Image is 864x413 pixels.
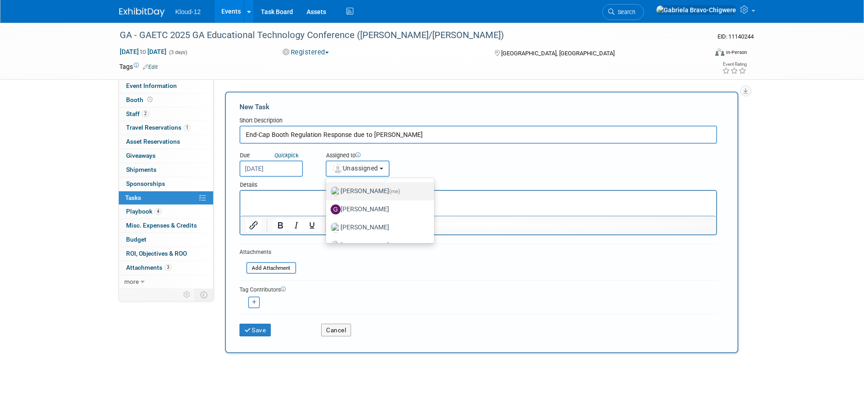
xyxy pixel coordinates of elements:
[119,233,213,247] a: Budget
[331,184,425,199] label: [PERSON_NAME]
[239,324,271,336] button: Save
[274,152,288,159] i: Quick
[326,151,435,160] div: Assigned to
[119,107,213,121] a: Staff2
[126,138,180,145] span: Asset Reservations
[143,64,158,70] a: Edit
[168,49,187,55] span: (3 days)
[119,163,213,177] a: Shipments
[239,248,296,256] div: Attachments
[126,264,171,271] span: Attachments
[119,62,158,71] td: Tags
[332,165,378,172] span: Unassigned
[715,49,724,56] img: Format-Inperson.png
[126,222,197,229] span: Misc. Expenses & Credits
[273,151,300,159] a: Quickpick
[240,191,716,216] iframe: Rich Text Area
[119,48,167,56] span: [DATE] [DATE]
[726,49,747,56] div: In-Person
[718,33,754,40] span: Event ID: 11140244
[321,324,351,336] button: Cancel
[239,126,717,144] input: Name of task or a short description
[119,261,213,275] a: Attachments3
[331,238,425,253] label: [PERSON_NAME]
[142,110,149,117] span: 2
[165,264,171,271] span: 3
[246,219,261,232] button: Insert/edit link
[119,135,213,149] a: Asset Reservations
[119,149,213,163] a: Giveaways
[331,220,425,235] label: [PERSON_NAME]
[239,284,717,294] div: Tag Contributors
[656,5,737,15] img: Gabriela Bravo-Chigwere
[331,202,425,217] label: [PERSON_NAME]
[139,48,147,55] span: to
[239,117,717,126] div: Short Description
[722,62,747,67] div: Event Rating
[117,27,694,44] div: GA - GAETC 2025 GA Educational Technology Conference ([PERSON_NAME]/[PERSON_NAME])
[176,8,201,15] span: Kloud-12
[119,121,213,135] a: Travel Reservations1
[326,160,390,177] button: Unassigned
[119,93,213,107] a: Booth
[239,160,303,177] input: Due Date
[124,278,139,285] span: more
[126,236,146,243] span: Budget
[389,188,400,194] span: (me)
[279,48,332,57] button: Registered
[119,205,213,219] a: Playbook4
[146,96,154,103] span: Booth not reserved yet
[119,191,213,205] a: Tasks
[615,9,635,15] span: Search
[126,152,156,159] span: Giveaways
[179,289,195,301] td: Personalize Event Tab Strip
[239,151,312,160] div: Due
[119,275,213,289] a: more
[126,250,187,257] span: ROI, Objectives & ROO
[125,194,141,201] span: Tasks
[126,208,161,215] span: Playbook
[119,8,165,17] img: ExhibitDay
[119,79,213,93] a: Event Information
[331,204,341,214] img: G.jpg
[288,219,304,232] button: Italic
[501,50,615,57] span: [GEOGRAPHIC_DATA], [GEOGRAPHIC_DATA]
[126,180,165,187] span: Sponsorships
[126,166,156,173] span: Shipments
[239,102,717,112] div: New Task
[195,289,213,301] td: Toggle Event Tabs
[126,82,177,89] span: Event Information
[273,219,288,232] button: Bold
[126,110,149,117] span: Staff
[602,4,644,20] a: Search
[126,124,190,131] span: Travel Reservations
[184,124,190,131] span: 1
[155,208,161,215] span: 4
[119,219,213,233] a: Misc. Expenses & Credits
[304,219,320,232] button: Underline
[119,247,213,261] a: ROI, Objectives & ROO
[119,177,213,191] a: Sponsorships
[126,96,154,103] span: Booth
[654,47,747,61] div: Event Format
[239,177,717,190] div: Details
